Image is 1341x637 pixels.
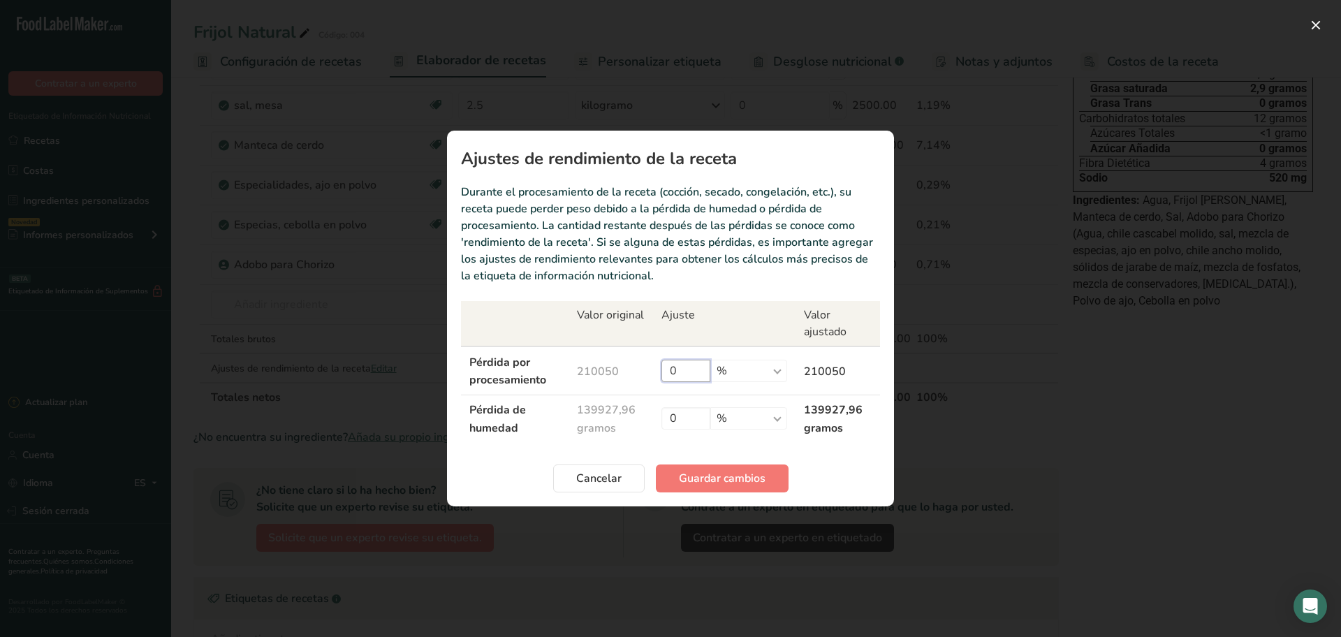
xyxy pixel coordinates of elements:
font: Valor original [577,307,644,323]
font: Durante el procesamiento de la receta (cocción, secado, congelación, etc.), su receta puede perde... [461,184,873,284]
button: Cancelar [553,464,645,492]
font: 139927,96 gramos [577,402,636,436]
div: Abrir Intercom Messenger [1294,590,1327,623]
font: Cancelar [576,471,622,486]
font: 210050 [577,364,619,379]
font: Ajustes de rendimiento de la receta [461,147,737,170]
font: Valor ajustado [804,307,847,339]
font: Guardar cambios [679,471,765,486]
font: Pérdida por procesamiento [469,355,546,388]
font: 210050 [804,364,846,379]
font: Ajuste [661,307,695,323]
button: Guardar cambios [656,464,789,492]
font: 139927,96 gramos [804,402,863,436]
font: Pérdida de humedad [469,402,526,436]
